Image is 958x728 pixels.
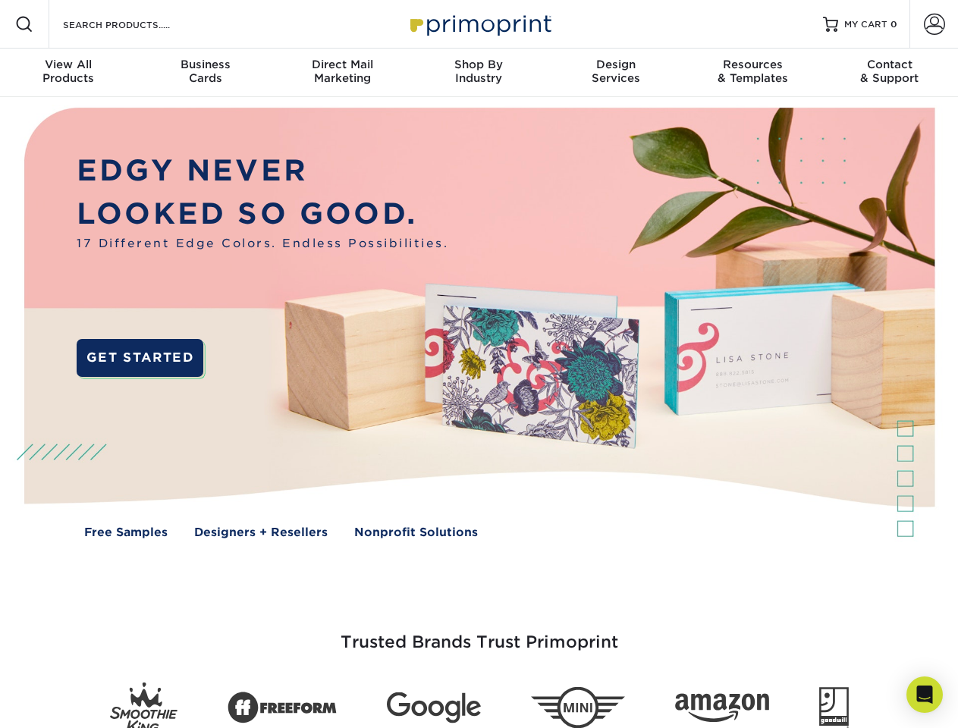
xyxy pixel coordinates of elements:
a: Free Samples [84,524,168,541]
span: 0 [890,19,897,30]
img: Primoprint [404,8,555,40]
a: GET STARTED [77,339,203,377]
a: Designers + Resellers [194,524,328,541]
input: SEARCH PRODUCTS..... [61,15,209,33]
a: Direct MailMarketing [274,49,410,97]
div: & Templates [684,58,821,85]
span: Business [137,58,273,71]
a: BusinessCards [137,49,273,97]
span: 17 Different Edge Colors. Endless Possibilities. [77,235,448,253]
img: Goodwill [819,687,849,728]
a: Shop ByIndustry [410,49,547,97]
span: Design [548,58,684,71]
a: Resources& Templates [684,49,821,97]
img: Amazon [675,694,769,723]
span: MY CART [844,18,887,31]
span: Contact [821,58,958,71]
div: Services [548,58,684,85]
div: Industry [410,58,547,85]
div: Marketing [274,58,410,85]
span: Resources [684,58,821,71]
p: LOOKED SO GOOD. [77,193,448,236]
img: Google [387,692,481,723]
h3: Trusted Brands Trust Primoprint [36,596,923,670]
a: DesignServices [548,49,684,97]
div: Cards [137,58,273,85]
p: EDGY NEVER [77,149,448,193]
div: & Support [821,58,958,85]
iframe: Google Customer Reviews [4,682,129,723]
a: Contact& Support [821,49,958,97]
span: Shop By [410,58,547,71]
span: Direct Mail [274,58,410,71]
a: Nonprofit Solutions [354,524,478,541]
div: Open Intercom Messenger [906,676,943,713]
